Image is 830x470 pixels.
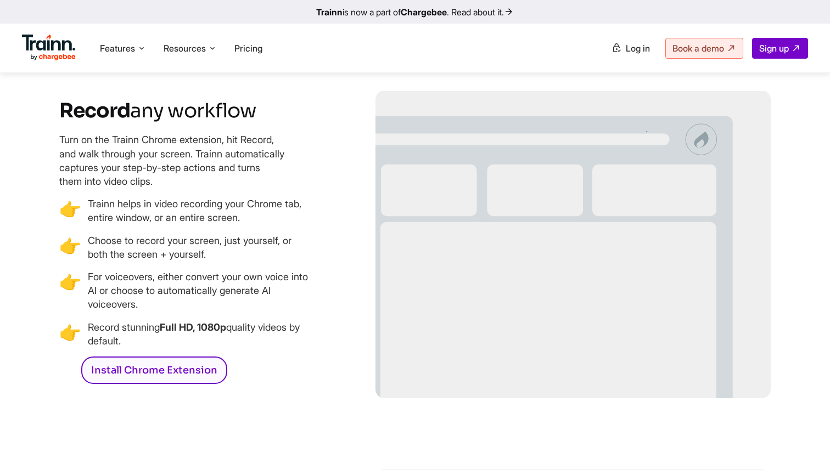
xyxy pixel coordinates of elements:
[401,7,447,18] b: Chargebee
[164,42,206,54] span: Resources
[160,321,226,333] b: Full HD, 1080p
[605,38,657,58] a: Log in
[22,35,76,61] img: Trainn Logo
[775,417,830,470] iframe: Chat Widget
[100,42,135,54] span: Features
[88,270,313,312] p: For voiceovers, either convert your own voice into AI or choose to automatically generate AI voic...
[59,234,81,261] span: 👉
[59,320,81,348] span: 👉
[59,270,81,312] span: 👉
[234,43,262,54] a: Pricing
[672,43,724,54] span: Book a demo
[759,43,789,54] span: Sign up
[316,7,343,18] b: Trainn
[130,98,256,123] span: any workflow
[665,38,743,59] a: Book a demo
[752,38,808,59] a: Sign up
[81,356,227,384] a: Install Chrome Extension
[626,43,650,54] span: Log in
[88,234,313,261] p: Choose to record your screen, just yourself, or both the screen + yourself.
[88,320,313,348] p: Record stunning quality videos by default.
[88,197,313,224] p: Trainn helps in video recording your Chrome tab, entire window, or an entire screen.
[59,197,81,224] span: 👉
[59,133,284,188] p: Turn on the Trainn Chrome extension, hit Record, and walk through your screen. Trainn automatical...
[375,91,771,399] img: video-record.svg
[59,98,313,123] h3: Record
